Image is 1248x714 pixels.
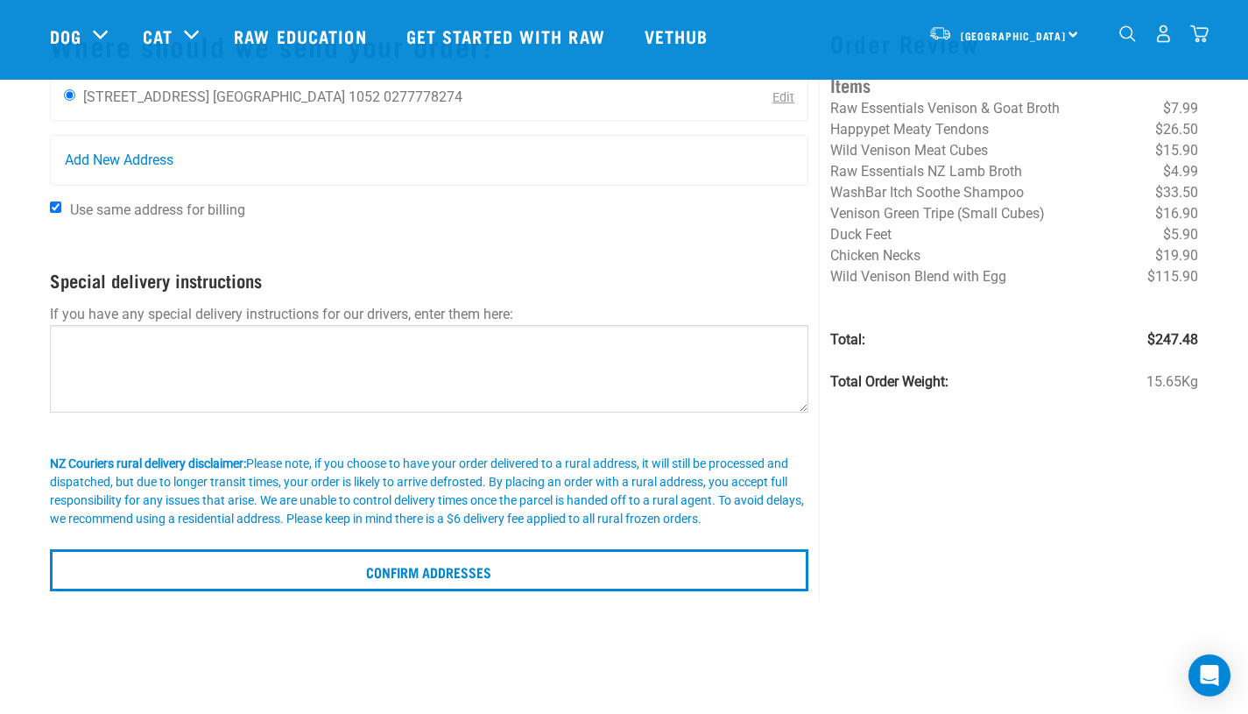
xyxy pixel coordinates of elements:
[830,142,988,159] span: Wild Venison Meat Cubes
[50,304,809,325] p: If you have any special delivery instructions for our drivers, enter them here:
[213,88,380,105] li: [GEOGRAPHIC_DATA] 1052
[1163,224,1198,245] span: $5.90
[216,1,388,71] a: Raw Education
[1188,654,1230,696] div: Open Intercom Messenger
[830,71,1198,98] h4: Items
[1154,25,1173,43] img: user.png
[830,373,948,390] strong: Total Order Weight:
[830,226,892,243] span: Duck Feet
[50,23,81,49] a: Dog
[772,90,794,105] a: Edit
[50,270,809,290] h4: Special delivery instructions
[1190,25,1209,43] img: home-icon@2x.png
[830,121,989,138] span: Happypet Meaty Tendons
[143,23,173,49] a: Cat
[70,201,245,218] span: Use same address for billing
[389,1,627,71] a: Get started with Raw
[830,247,920,264] span: Chicken Necks
[830,268,1006,285] span: Wild Venison Blend with Egg
[830,205,1045,222] span: Venison Green Tripe (Small Cubes)
[384,88,462,105] li: 0277778274
[50,549,809,591] input: Confirm addresses
[65,150,173,171] span: Add New Address
[961,32,1067,39] span: [GEOGRAPHIC_DATA]
[51,136,808,185] a: Add New Address
[1155,182,1198,203] span: $33.50
[830,184,1024,201] span: WashBar Itch Soothe Shampoo
[50,456,246,470] b: NZ Couriers rural delivery disclaimer:
[928,25,952,41] img: van-moving.png
[1147,266,1198,287] span: $115.90
[1163,98,1198,119] span: $7.99
[830,100,1060,117] span: Raw Essentials Venison & Goat Broth
[50,201,61,213] input: Use same address for billing
[830,163,1022,180] span: Raw Essentials NZ Lamb Broth
[1147,329,1198,350] span: $247.48
[50,455,809,528] div: Please note, if you choose to have your order delivered to a rural address, it will still be proc...
[83,88,209,105] li: [STREET_ADDRESS]
[627,1,730,71] a: Vethub
[1146,371,1198,392] span: 15.65Kg
[1155,245,1198,266] span: $19.90
[1163,161,1198,182] span: $4.99
[830,331,865,348] strong: Total:
[1155,140,1198,161] span: $15.90
[1155,203,1198,224] span: $16.90
[1155,119,1198,140] span: $26.50
[1119,25,1136,42] img: home-icon-1@2x.png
